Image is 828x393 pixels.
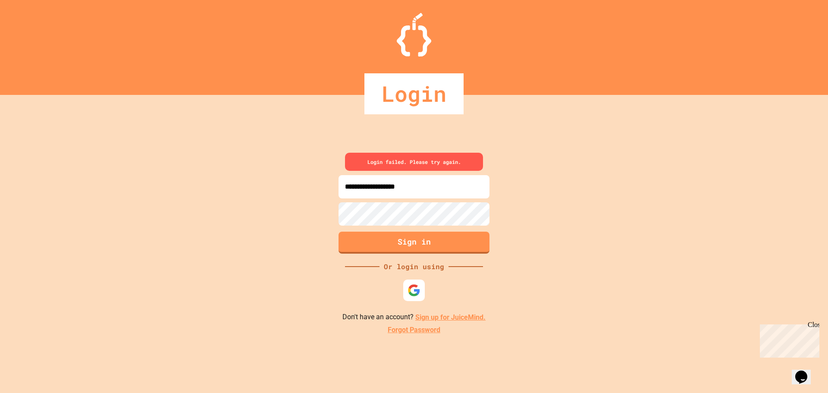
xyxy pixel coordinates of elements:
[415,313,486,321] a: Sign up for JuiceMind.
[397,13,431,57] img: Logo.svg
[339,232,489,254] button: Sign in
[345,153,483,171] div: Login failed. Please try again.
[792,358,819,384] iframe: chat widget
[756,321,819,358] iframe: chat widget
[3,3,60,55] div: Chat with us now!Close
[364,73,464,114] div: Login
[388,325,440,335] a: Forgot Password
[379,261,448,272] div: Or login using
[408,284,420,297] img: google-icon.svg
[342,312,486,323] p: Don't have an account?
